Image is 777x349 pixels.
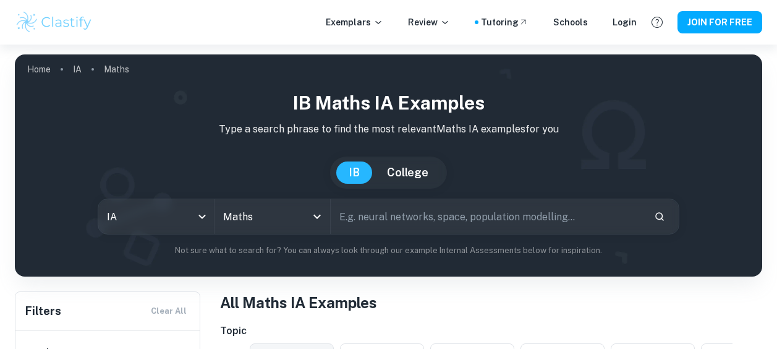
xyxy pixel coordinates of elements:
[553,15,588,29] a: Schools
[220,291,762,314] h1: All Maths IA Examples
[647,12,668,33] button: Help and Feedback
[104,62,129,76] p: Maths
[481,15,529,29] a: Tutoring
[25,89,752,117] h1: IB Maths IA examples
[408,15,450,29] p: Review
[25,122,752,137] p: Type a search phrase to find the most relevant Maths IA examples for you
[331,199,645,234] input: E.g. neural networks, space, population modelling...
[25,244,752,257] p: Not sure what to search for? You can always look through our example Internal Assessments below f...
[73,61,82,78] a: IA
[649,206,670,227] button: Search
[98,199,214,234] div: IA
[613,15,637,29] a: Login
[326,15,383,29] p: Exemplars
[15,54,762,277] img: profile cover
[375,162,441,184] button: College
[15,10,93,35] img: Clastify logo
[677,11,762,33] button: JOIN FOR FREE
[220,324,762,338] h6: Topic
[27,61,51,78] a: Home
[336,162,372,184] button: IB
[25,303,61,320] h6: Filters
[308,208,326,225] button: Open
